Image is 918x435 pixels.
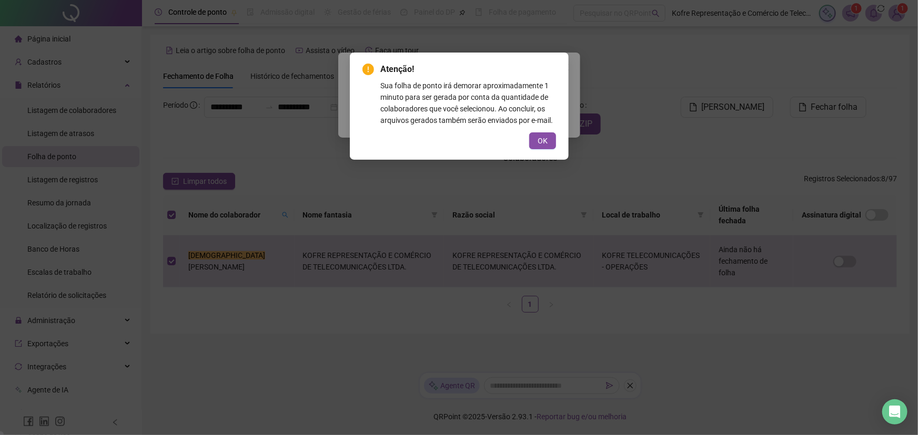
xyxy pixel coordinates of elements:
div: Sua folha de ponto irá demorar aproximadamente 1 minuto para ser gerada por conta da quantidade d... [380,80,556,126]
div: Open Intercom Messenger [882,399,907,424]
span: exclamation-circle [362,64,374,75]
button: OK [529,132,556,149]
span: OK [538,135,548,147]
span: Atenção! [380,63,556,76]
